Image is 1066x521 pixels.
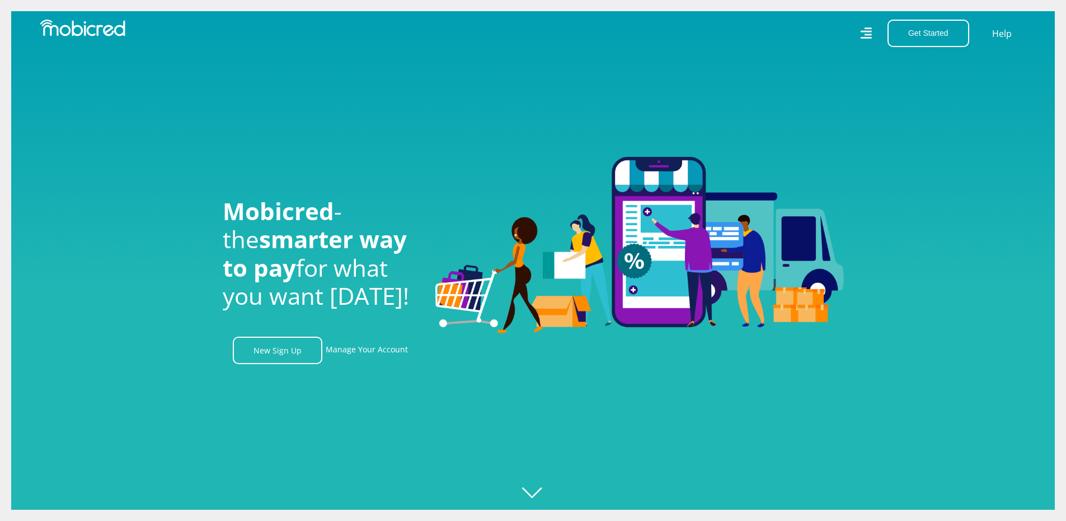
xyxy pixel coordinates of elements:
a: Manage Your Account [326,337,408,364]
span: smarter way to pay [223,223,407,283]
img: Mobicred [40,20,125,36]
h1: - the for what you want [DATE]! [223,197,419,310]
a: Help [992,26,1012,41]
span: Mobicred [223,195,334,227]
img: Welcome to Mobicred [435,157,844,334]
a: New Sign Up [233,337,322,364]
button: Get Started [887,20,969,47]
